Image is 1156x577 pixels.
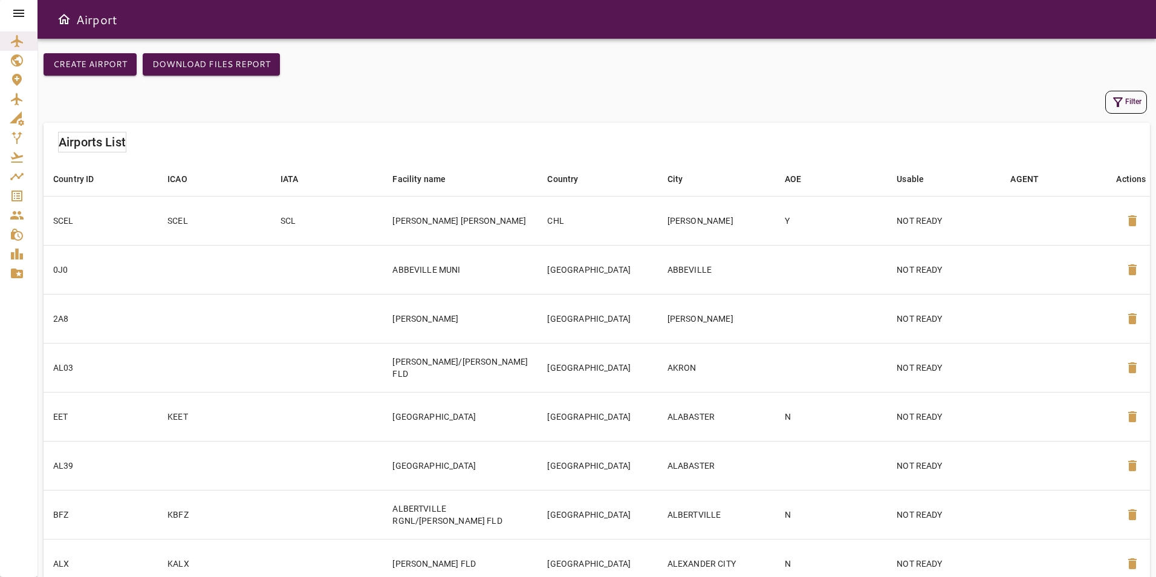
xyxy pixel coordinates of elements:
[383,245,537,294] td: ABBEVILLE MUNI
[383,441,537,490] td: [GEOGRAPHIC_DATA]
[897,215,991,227] p: NOT READY
[1118,304,1147,333] button: Delete Airport
[658,294,775,343] td: [PERSON_NAME]
[897,558,991,570] p: NOT READY
[281,172,299,186] div: IATA
[897,313,991,325] p: NOT READY
[76,10,117,29] h6: Airport
[897,509,991,521] p: NOT READY
[44,245,158,294] td: 0J0
[1118,451,1147,480] button: Delete Airport
[658,196,775,245] td: [PERSON_NAME]
[785,172,817,186] span: AOE
[547,172,594,186] span: Country
[44,294,158,343] td: 2A8
[775,196,888,245] td: Y
[44,392,158,441] td: EET
[44,490,158,539] td: BFZ
[158,392,270,441] td: KEET
[44,53,137,76] button: Create airport
[392,172,461,186] span: Facility name
[392,172,446,186] div: Facility name
[785,172,801,186] div: AOE
[167,172,187,186] div: ICAO
[158,196,270,245] td: SCEL
[897,172,924,186] div: Usable
[547,172,578,186] div: Country
[1105,91,1147,114] button: Filter
[271,196,383,245] td: SCL
[44,196,158,245] td: SCEL
[537,392,657,441] td: [GEOGRAPHIC_DATA]
[44,441,158,490] td: AL39
[658,441,775,490] td: ALABASTER
[383,490,537,539] td: ALBERTVILLE RGNL/[PERSON_NAME] FLD
[658,490,775,539] td: ALBERTVILLE
[167,172,203,186] span: ICAO
[53,172,110,186] span: Country ID
[667,172,699,186] span: City
[1118,402,1147,431] button: Delete Airport
[897,460,991,472] p: NOT READY
[1118,255,1147,284] button: Delete Airport
[658,392,775,441] td: ALABASTER
[383,294,537,343] td: [PERSON_NAME]
[158,490,270,539] td: KBFZ
[52,7,76,31] button: Open drawer
[1118,353,1147,382] button: Delete Airport
[775,392,888,441] td: N
[1118,206,1147,235] button: Delete Airport
[897,362,991,374] p: NOT READY
[59,132,126,152] h6: Airports List
[1010,172,1039,186] div: AGENT
[1125,458,1140,473] span: delete
[1118,500,1147,529] button: Delete Airport
[658,343,775,392] td: AKRON
[143,53,280,76] button: Download Files Report
[537,196,657,245] td: CHL
[537,343,657,392] td: [GEOGRAPHIC_DATA]
[897,411,991,423] p: NOT READY
[44,343,158,392] td: AL03
[53,172,94,186] div: Country ID
[775,490,888,539] td: N
[1125,214,1140,228] span: delete
[537,294,657,343] td: [GEOGRAPHIC_DATA]
[383,196,537,245] td: [PERSON_NAME] [PERSON_NAME]
[1125,409,1140,424] span: delete
[383,343,537,392] td: [PERSON_NAME]/[PERSON_NAME] FLD
[281,172,314,186] span: IATA
[537,490,657,539] td: [GEOGRAPHIC_DATA]
[667,172,683,186] div: City
[537,441,657,490] td: [GEOGRAPHIC_DATA]
[658,245,775,294] td: ABBEVILLE
[383,392,537,441] td: [GEOGRAPHIC_DATA]
[1125,311,1140,326] span: delete
[537,245,657,294] td: [GEOGRAPHIC_DATA]
[1125,360,1140,375] span: delete
[1125,507,1140,522] span: delete
[897,172,940,186] span: Usable
[1125,556,1140,571] span: delete
[897,264,991,276] p: NOT READY
[1125,262,1140,277] span: delete
[1010,172,1054,186] span: AGENT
